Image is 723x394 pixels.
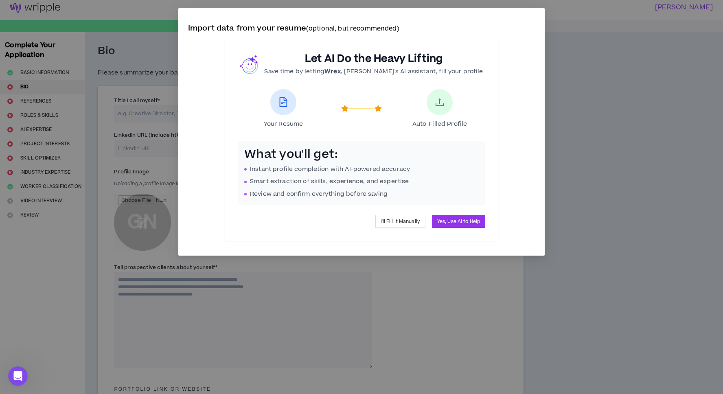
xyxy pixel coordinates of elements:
[306,24,399,33] small: (optional, but recommended)
[244,148,479,162] h3: What you'll get:
[375,105,382,112] span: star
[435,97,445,107] span: upload
[375,215,425,228] button: I'll Fill It Manually
[437,218,480,225] span: Yes, Use AI to Help
[412,120,467,128] span: Auto-Filled Profile
[341,105,348,112] span: star
[8,366,28,386] iframe: Intercom live chat
[264,120,303,128] span: Your Resume
[264,67,483,76] p: Save time by letting , [PERSON_NAME]'s AI assistant, fill your profile
[278,97,288,107] span: file-text
[523,8,545,30] button: Close
[381,218,420,225] span: I'll Fill It Manually
[432,215,485,228] button: Yes, Use AI to Help
[244,165,479,174] li: Instant profile completion with AI-powered accuracy
[188,23,535,35] p: Import data from your resume
[324,67,341,76] b: Wrex
[240,55,259,74] img: wrex.png
[244,190,479,199] li: Review and confirm everything before saving
[244,177,479,186] li: Smart extraction of skills, experience, and expertise
[264,53,483,66] h2: Let AI Do the Heavy Lifting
